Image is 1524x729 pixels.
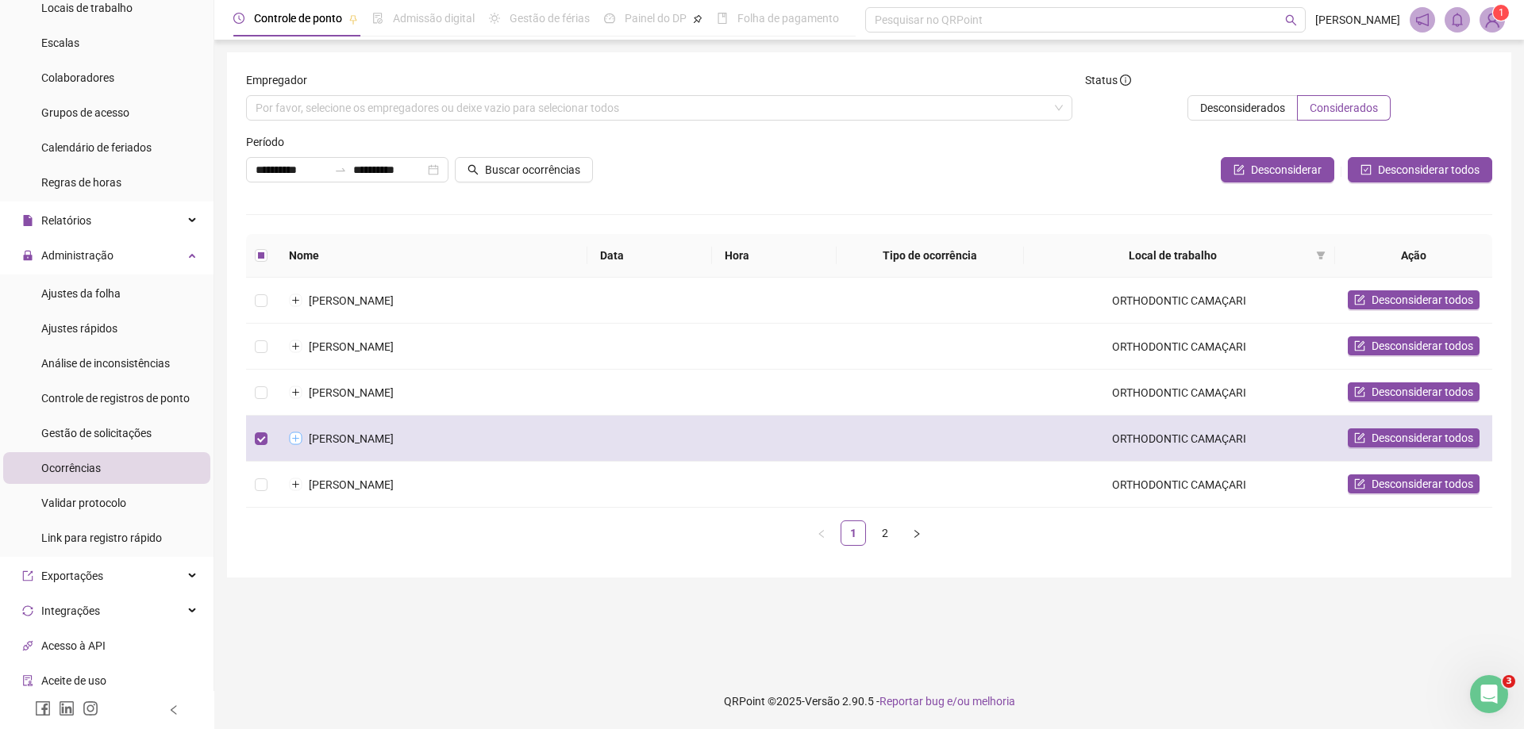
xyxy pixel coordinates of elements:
[1354,478,1365,489] span: form
[817,529,826,539] span: left
[41,462,101,474] span: Ocorrências
[904,520,929,546] li: Próxima página
[214,673,1524,729] footer: QRPoint © 2025 - 2.90.5 -
[276,324,588,370] td: [PERSON_NAME]
[35,700,51,716] span: facebook
[1415,13,1430,27] span: notification
[1348,474,1480,493] button: Desconsiderar todos
[41,71,114,84] span: Colaboradores
[41,322,117,335] span: Ajustes rápidos
[809,520,834,546] li: Página anterior
[22,215,33,226] span: file
[1085,71,1131,89] span: Status
[1480,8,1504,32] img: 37765
[879,695,1015,708] span: Reportar bug e/ou melhoria
[276,234,588,278] th: Nome
[41,497,126,509] span: Validar protocolo
[510,12,590,25] span: Gestão de férias
[41,357,170,370] span: Análise de inconsistências
[485,161,580,178] span: Buscar ocorrências
[276,416,588,462] td: [PERSON_NAME]
[41,427,152,439] span: Gestão de solicitações
[276,462,588,508] td: [PERSON_NAME]
[1372,383,1473,401] span: Desconsiderar todos
[1221,157,1334,182] button: Desconsiderar
[1354,386,1365,397] span: form
[22,640,33,651] span: api
[693,14,702,24] span: pushpin
[1037,247,1310,264] span: Local de trabalho
[468,164,479,175] span: search
[22,250,33,261] span: lock
[289,340,302,353] button: Expandir linha
[233,13,244,24] span: clock-circle
[837,234,1024,278] th: Tipo de ocorrência
[393,12,475,25] span: Admissão digital
[22,675,33,686] span: audit
[289,478,302,491] button: Expandir linha
[1503,675,1515,688] span: 3
[41,249,114,262] span: Administração
[1493,5,1509,21] sup: Atualize o seu contato no menu Meus Dados
[1024,462,1336,508] td: ORTHODONTIC CAMAÇARI
[1372,291,1473,309] span: Desconsiderar todos
[41,141,152,154] span: Calendário de feriados
[41,639,106,652] span: Acesso à API
[1354,432,1365,443] span: form
[22,570,33,581] span: export
[1313,244,1329,267] span: filter
[1348,290,1480,309] button: Desconsiderar todos
[246,71,317,89] label: Empregador
[41,287,121,300] span: Ajustes da folha
[372,13,383,24] span: file-done
[348,14,358,24] span: pushpin
[41,674,106,687] span: Aceite de uso
[873,521,897,545] a: 2
[41,36,79,49] span: Escalas
[1354,340,1365,351] span: form
[1310,102,1378,114] span: Considerados
[1378,161,1480,178] span: Desconsiderar todos
[254,12,342,25] span: Controle de ponto
[872,520,898,546] li: 2
[1499,7,1504,18] span: 1
[276,278,588,324] td: [PERSON_NAME]
[1233,164,1245,175] span: form
[604,13,615,24] span: dashboard
[1354,294,1365,305] span: form
[1316,251,1326,260] span: filter
[41,531,162,544] span: Link para registro rápido
[41,176,121,189] span: Regras de horas
[1372,337,1473,355] span: Desconsiderar todos
[1360,164,1372,175] span: check-square
[289,386,302,399] button: Expandir linha
[1024,278,1336,324] td: ORTHODONTIC CAMAÇARI
[41,2,133,14] span: Locais de trabalho
[1372,475,1473,493] span: Desconsiderar todos
[805,695,840,708] span: Versão
[809,520,834,546] button: left
[1024,370,1336,416] td: ORTHODONTIC CAMAÇARI
[455,157,593,182] button: Buscar ocorrências
[841,520,866,546] li: 1
[1315,11,1400,29] span: [PERSON_NAME]
[625,12,687,25] span: Painel do DP
[334,163,347,176] span: swap-right
[276,370,588,416] td: [PERSON_NAME]
[1348,336,1480,355] button: Desconsiderar todos
[1372,429,1473,447] span: Desconsiderar todos
[912,529,922,539] span: right
[1024,324,1336,370] td: ORTHODONTIC CAMAÇARI
[41,604,100,617] span: Integrações
[841,521,865,545] a: 1
[1348,428,1480,447] button: Desconsiderar todos
[1450,13,1464,27] span: bell
[41,392,190,405] span: Controle de registros de ponto
[1200,102,1285,114] span: Desconsiderados
[712,234,837,278] th: Hora
[334,163,347,176] span: to
[41,570,103,582] span: Exportações
[41,214,91,227] span: Relatórios
[1024,416,1336,462] td: ORTHODONTIC CAMAÇARI
[246,133,294,151] label: Período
